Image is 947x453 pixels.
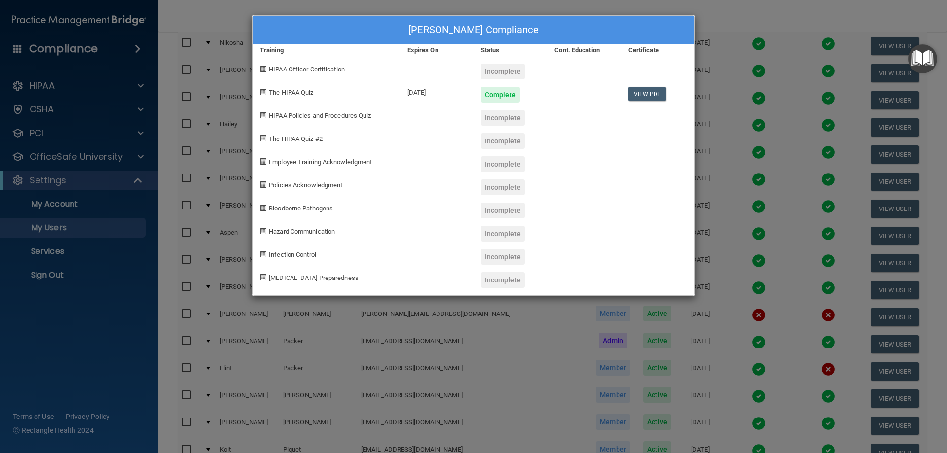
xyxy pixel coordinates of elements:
[481,110,525,126] div: Incomplete
[481,249,525,265] div: Incomplete
[481,64,525,79] div: Incomplete
[269,158,372,166] span: Employee Training Acknowledgment
[481,272,525,288] div: Incomplete
[269,205,333,212] span: Bloodborne Pathogens
[253,44,400,56] div: Training
[473,44,547,56] div: Status
[621,44,694,56] div: Certificate
[269,181,342,189] span: Policies Acknowledgment
[269,135,323,142] span: The HIPAA Quiz #2
[481,203,525,218] div: Incomplete
[908,44,937,73] button: Open Resource Center
[253,16,694,44] div: [PERSON_NAME] Compliance
[481,133,525,149] div: Incomplete
[481,156,525,172] div: Incomplete
[269,89,313,96] span: The HIPAA Quiz
[400,44,473,56] div: Expires On
[269,251,316,258] span: Infection Control
[628,87,666,101] a: View PDF
[547,44,620,56] div: Cont. Education
[481,87,520,103] div: Complete
[269,66,345,73] span: HIPAA Officer Certification
[269,274,359,281] span: [MEDICAL_DATA] Preparedness
[481,179,525,195] div: Incomplete
[269,228,335,235] span: Hazard Communication
[269,112,371,119] span: HIPAA Policies and Procedures Quiz
[481,226,525,242] div: Incomplete
[400,79,473,103] div: [DATE]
